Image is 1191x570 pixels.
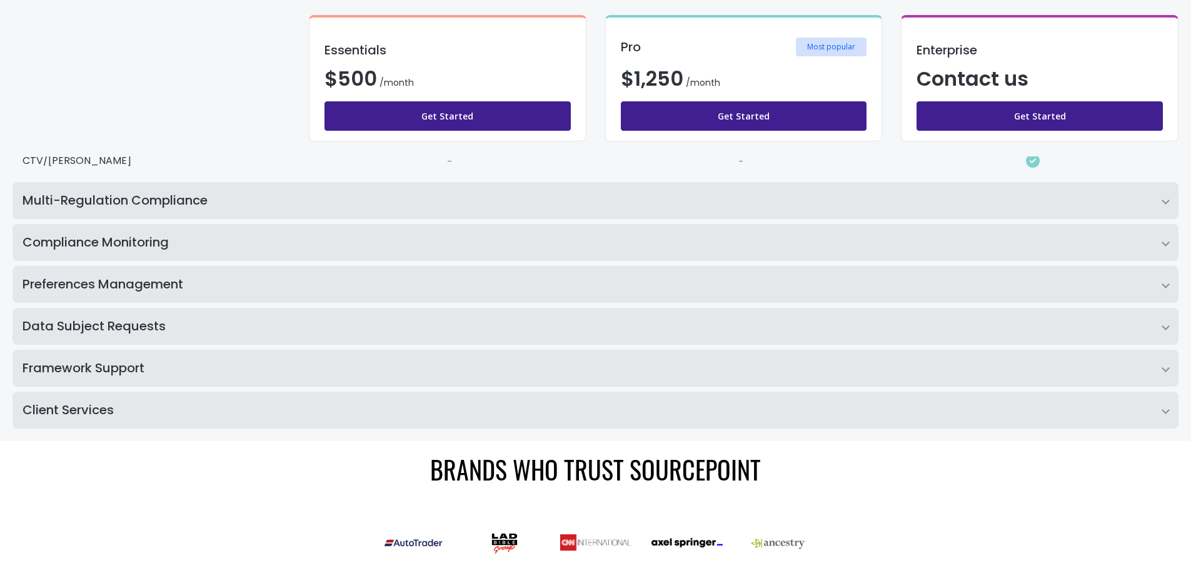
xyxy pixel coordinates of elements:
a: Get Started [621,101,867,131]
summary: Preferences Management [13,266,1178,303]
h3: Pro [621,41,641,53]
span: /month [686,76,720,89]
div: - [447,155,453,170]
h3: Enterprise [917,44,1163,56]
span: $ [324,64,377,93]
img: CNN_International_Logo_RGB [560,534,631,551]
span: $ [621,64,683,93]
summary: Data Subject Requests [13,308,1178,345]
img: ladbible-edit-1 [469,529,540,556]
img: Ancestry.com-Logo.wine_-e1646767206539 [743,533,814,552]
img: Autotrader [378,533,449,552]
div: - [738,155,744,170]
h3: Essentials [324,44,571,56]
img: AxelSpringer_Logo_long_Black-Ink_sRGB-e1646755349276 [651,538,723,547]
span: Most popular [796,38,867,56]
span: 500 [338,64,377,93]
summary: Framework Support [13,350,1178,387]
summary: Compliance Monitoring [13,224,1178,261]
summary: Multi-Regulation Compliance [13,182,1178,219]
a: Get Started [917,101,1163,131]
summary: Client Services [13,392,1178,429]
span: Contact us [917,64,1028,93]
span: 1,250 [634,64,683,93]
a: Get Started [324,101,571,131]
div: CTV/[PERSON_NAME] [13,140,304,182]
span: /month [379,76,414,89]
